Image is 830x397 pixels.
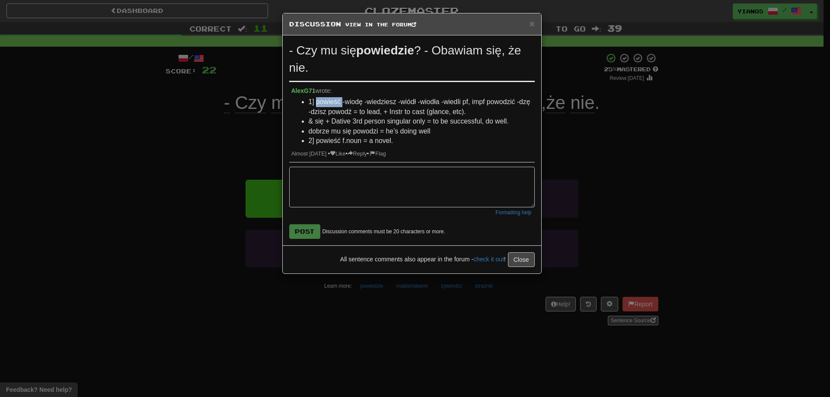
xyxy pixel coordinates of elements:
a: View in the forum [345,22,416,27]
small: Discussion comments must be 20 characters or more. [322,228,445,235]
a: check it out [473,256,504,263]
button: Close [508,252,535,267]
strong: powiedzie [356,44,414,57]
button: Post [289,224,320,239]
a: Flag [369,150,387,158]
li: 2] powieść f.noun = a novel. [309,136,533,146]
span: All sentence comments also appear in the forum - ! [340,256,506,263]
button: Close [529,19,534,28]
h5: Discussion [289,20,535,29]
a: Reply [348,151,367,157]
a: AlexG71 [291,87,316,94]
button: Formatting help [492,207,534,218]
div: - Czy mu się ? - Obawiam się, że nie. [289,42,535,76]
div: wrote: [291,86,533,95]
li: 1] powieść ‑wiodę ‑wiedziesz ‑wiódł ‑wiodła ‑wiedli pf, impf powodzić ‑dzę ‑dzisz powodź = to lea... [309,97,533,117]
span: × [529,19,534,29]
a: Almost [DATE] [291,151,327,157]
li: & się + Dative 3rd person singular only = to be successful, do well. [309,117,533,127]
a: Like [330,151,345,157]
li: dobrze mu się powodzi = he’s doing well [309,127,533,137]
div: • • • [291,150,533,158]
